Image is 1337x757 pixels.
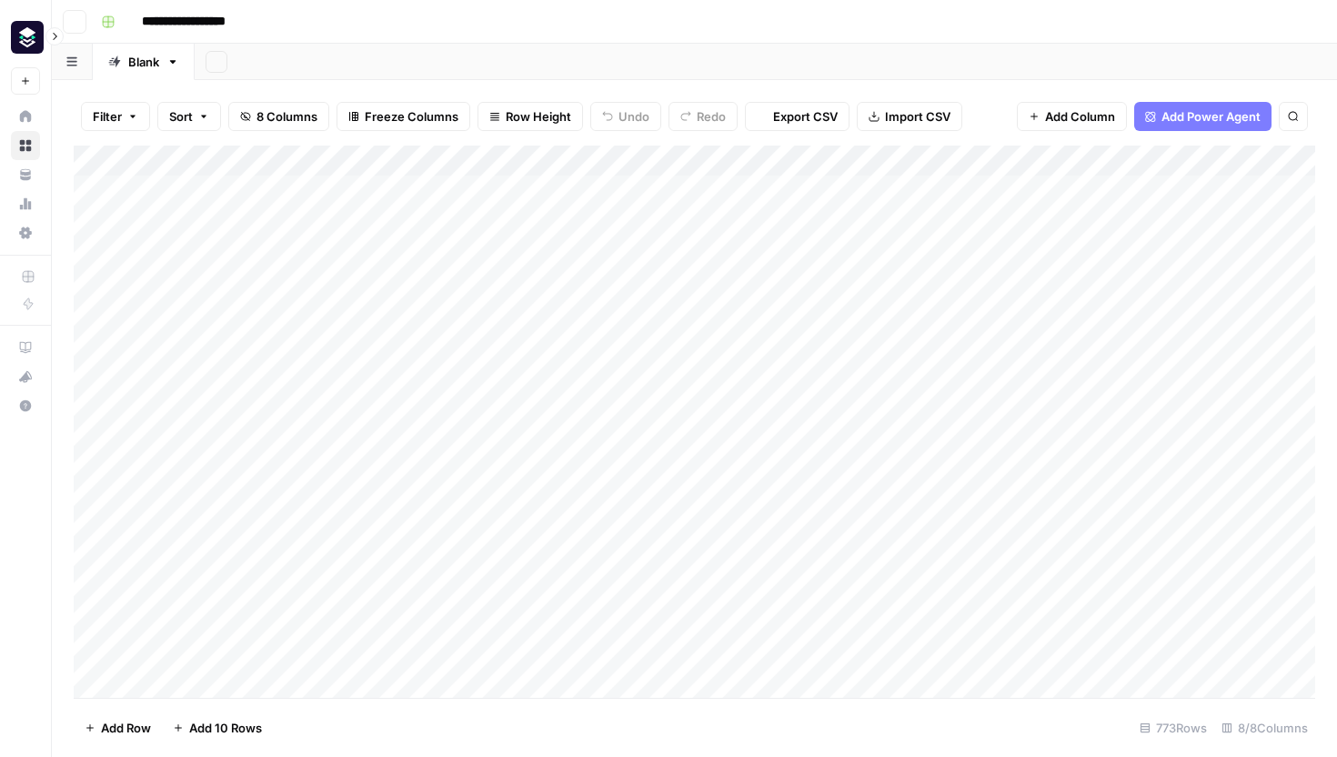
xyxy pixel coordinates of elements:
[1214,713,1315,742] div: 8/8 Columns
[590,102,661,131] button: Undo
[668,102,738,131] button: Redo
[11,160,40,189] a: Your Data
[337,102,470,131] button: Freeze Columns
[11,218,40,247] a: Settings
[169,107,193,126] span: Sort
[101,719,151,737] span: Add Row
[1132,713,1214,742] div: 773 Rows
[74,713,162,742] button: Add Row
[93,107,122,126] span: Filter
[1161,107,1261,126] span: Add Power Agent
[1045,107,1115,126] span: Add Column
[93,44,195,80] a: Blank
[11,391,40,420] button: Help + Support
[157,102,221,131] button: Sort
[11,21,44,54] img: Platformengineering.org Logo
[477,102,583,131] button: Row Height
[885,107,950,126] span: Import CSV
[162,713,273,742] button: Add 10 Rows
[857,102,962,131] button: Import CSV
[506,107,571,126] span: Row Height
[697,107,726,126] span: Redo
[256,107,317,126] span: 8 Columns
[618,107,649,126] span: Undo
[11,333,40,362] a: AirOps Academy
[11,15,40,60] button: Workspace: Platformengineering.org
[12,363,39,390] div: What's new?
[11,102,40,131] a: Home
[773,107,838,126] span: Export CSV
[1134,102,1272,131] button: Add Power Agent
[745,102,849,131] button: Export CSV
[1017,102,1127,131] button: Add Column
[11,362,40,391] button: What's new?
[228,102,329,131] button: 8 Columns
[81,102,150,131] button: Filter
[11,131,40,160] a: Browse
[11,189,40,218] a: Usage
[365,107,458,126] span: Freeze Columns
[189,719,262,737] span: Add 10 Rows
[128,53,159,71] div: Blank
